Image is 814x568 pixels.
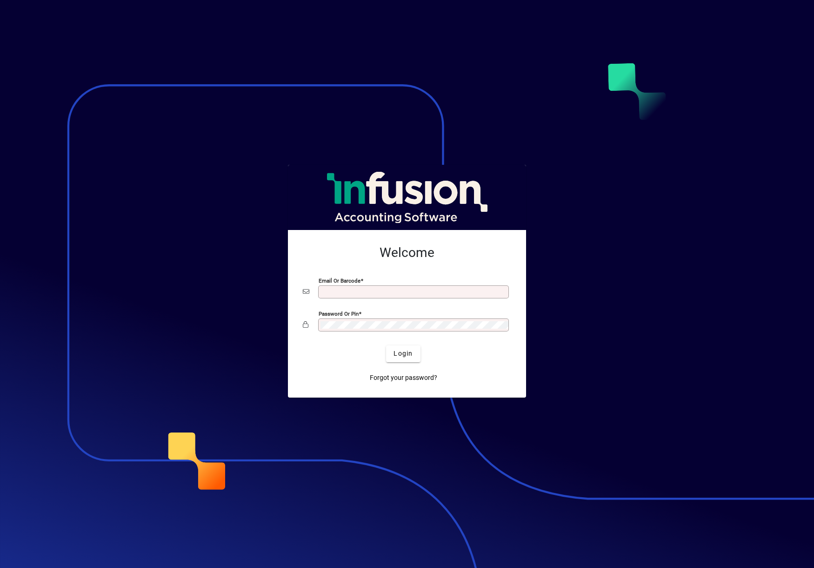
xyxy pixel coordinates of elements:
[319,310,359,317] mat-label: Password or Pin
[319,277,360,284] mat-label: Email or Barcode
[366,370,441,386] a: Forgot your password?
[386,345,420,362] button: Login
[394,349,413,358] span: Login
[370,373,437,383] span: Forgot your password?
[303,245,511,261] h2: Welcome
